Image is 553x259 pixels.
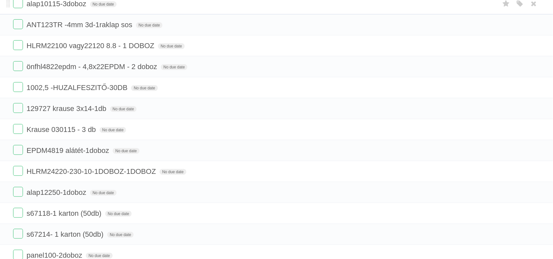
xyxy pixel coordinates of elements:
span: s67214- 1 karton (50db) [27,230,105,238]
span: No due date [160,169,186,175]
span: No due date [131,85,158,91]
label: Done [13,145,23,155]
span: Krause 030115 - 3 db [27,125,98,134]
span: önfhl4822epdm - 4,8x22EPDM - 2 doboz [27,63,159,71]
span: No due date [110,106,137,112]
span: HLRM24220-230-10-1DOBOZ-1DOBOZ [27,167,158,176]
span: No due date [90,190,117,196]
span: No due date [107,232,134,238]
label: Done [13,103,23,113]
span: No due date [113,148,139,154]
label: Done [13,208,23,218]
label: Done [13,166,23,176]
span: No due date [161,64,187,70]
span: No due date [90,1,117,7]
label: Done [13,124,23,134]
label: Done [13,61,23,71]
span: No due date [136,22,162,28]
span: 1002,5 -HUZALFESZITŐ-30DB [27,83,129,92]
span: No due date [100,127,126,133]
span: No due date [158,43,184,49]
span: ANT123TR -4mm 3d-1raklap sos [27,21,134,29]
label: Done [13,40,23,50]
span: EPDM4819 alátét-1doboz [27,146,111,155]
span: No due date [105,211,132,217]
span: No due date [86,253,112,259]
span: s67118-1 karton (50db) [27,209,103,217]
span: HLRM22100 vagy22120 8.8 - 1 DOBOZ [27,42,156,50]
span: alap12250-1doboz [27,188,88,196]
label: Done [13,229,23,239]
label: Done [13,82,23,92]
label: Done [13,187,23,197]
span: 129727 krause 3x14-1db [27,104,108,113]
label: Done [13,19,23,29]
